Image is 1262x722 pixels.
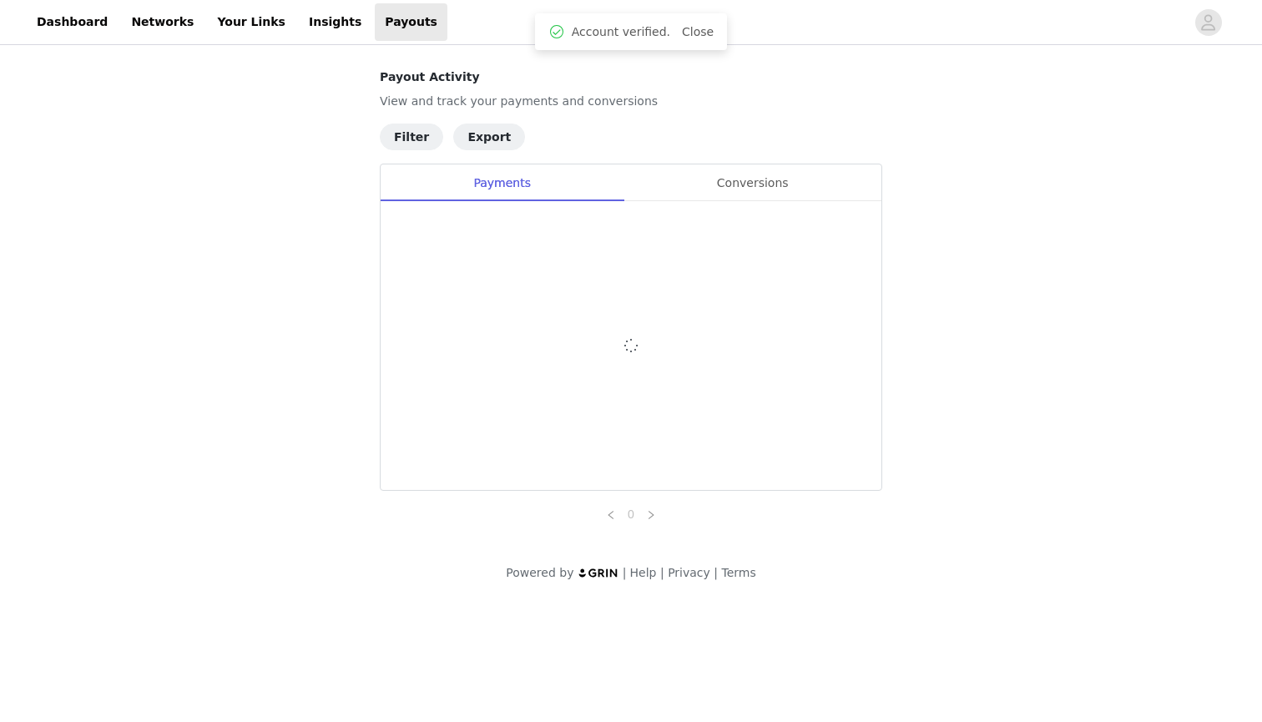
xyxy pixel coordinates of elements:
[375,3,447,41] a: Payouts
[623,164,881,202] div: Conversions
[380,93,882,110] p: View and track your payments and conversions
[714,566,718,579] span: |
[721,566,755,579] a: Terms
[506,566,573,579] span: Powered by
[207,3,295,41] a: Your Links
[601,504,621,524] li: Previous Page
[121,3,204,41] a: Networks
[606,510,616,520] i: icon: left
[646,510,656,520] i: icon: right
[622,505,640,523] a: 0
[621,504,641,524] li: 0
[641,504,661,524] li: Next Page
[572,23,670,41] span: Account verified.
[453,124,525,150] button: Export
[299,3,371,41] a: Insights
[27,3,118,41] a: Dashboard
[623,566,627,579] span: |
[660,566,664,579] span: |
[381,164,623,202] div: Payments
[682,25,714,38] a: Close
[578,568,619,578] img: logo
[1200,9,1216,36] div: avatar
[380,68,882,86] h4: Payout Activity
[380,124,443,150] button: Filter
[630,566,657,579] a: Help
[668,566,710,579] a: Privacy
